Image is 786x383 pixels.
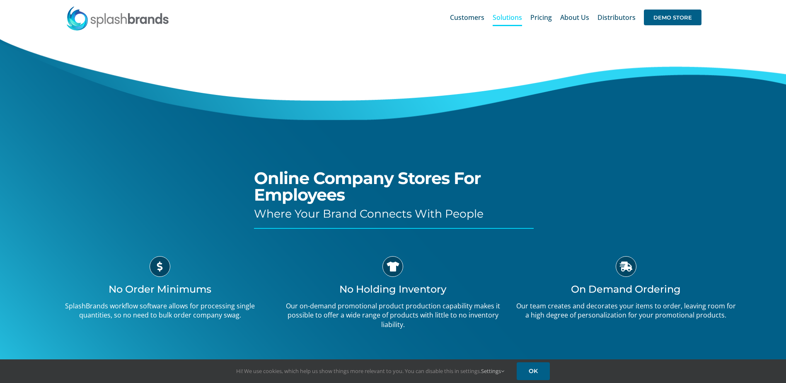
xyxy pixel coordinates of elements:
span: Distributors [597,14,636,21]
a: Customers [450,4,484,31]
h3: On Demand Ordering [516,283,736,295]
nav: Main Menu [450,4,701,31]
a: OK [517,362,550,380]
p: Our on-demand promotional product production capability makes it possible to offer a wide range o... [283,301,503,329]
p: Our team creates and decorates your items to order, leaving room for a high degree of personaliza... [516,301,736,320]
span: Online Company Stores For Employees [254,168,481,205]
a: Settings [481,367,504,375]
span: About Us [560,14,589,21]
a: Pricing [530,4,552,31]
span: Hi! We use cookies, which help us show things more relevant to you. You can disable this in setti... [236,367,504,375]
h3: No Order Minimums [50,283,270,295]
span: Where Your Brand Connects With People [254,207,484,221]
span: Solutions [493,14,522,21]
h3: No Holding Inventory [283,283,503,295]
span: Pricing [530,14,552,21]
a: DEMO STORE [644,4,701,31]
p: SplashBrands workflow software allows for processing single quantities, so no need to bulk order ... [50,301,270,320]
span: Customers [450,14,484,21]
img: SplashBrands.com Logo [66,6,169,31]
a: Distributors [597,4,636,31]
span: DEMO STORE [644,10,701,25]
